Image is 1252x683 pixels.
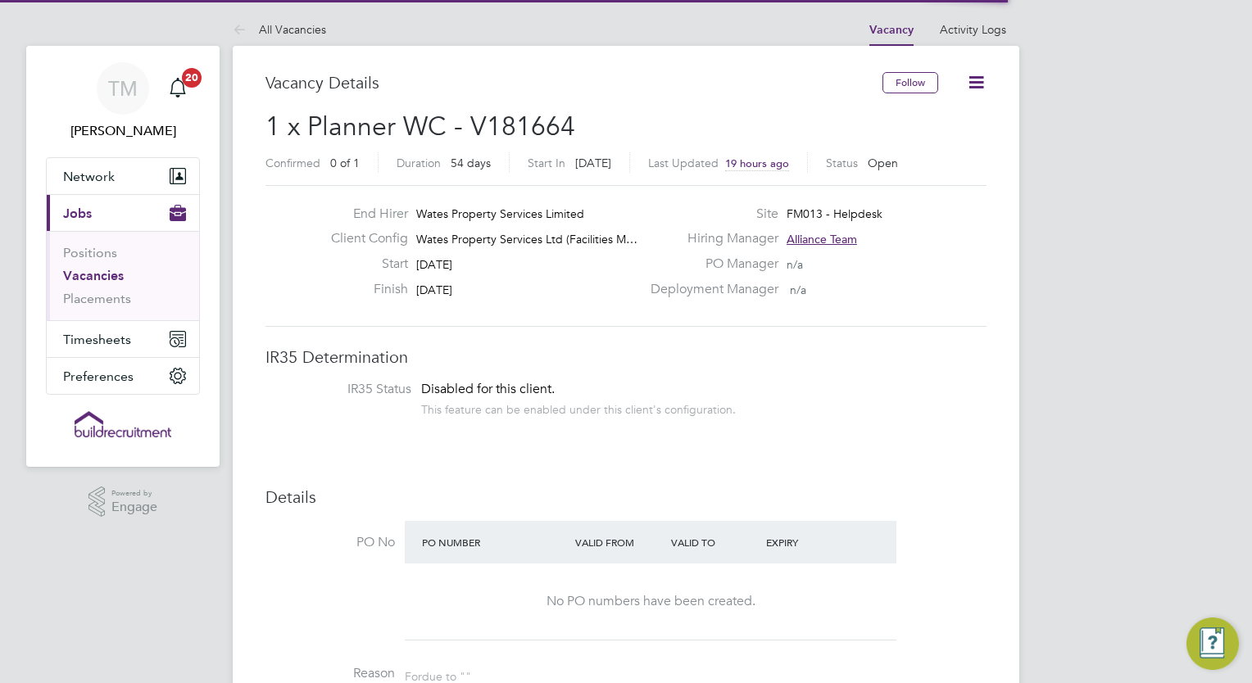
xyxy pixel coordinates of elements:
[421,381,555,397] span: Disabled for this client.
[88,486,158,518] a: Powered byEngage
[868,156,898,170] span: Open
[641,256,778,273] label: PO Manager
[63,332,131,347] span: Timesheets
[641,230,778,247] label: Hiring Manager
[47,158,199,194] button: Network
[111,486,157,500] span: Powered by
[869,23,914,37] a: Vacancy
[318,256,408,273] label: Start
[418,527,571,557] div: PO Number
[47,358,199,394] button: Preferences
[421,593,880,610] div: No PO numbers have been created.
[787,206,882,221] span: FM013 - Helpdesk
[47,231,199,320] div: Jobs
[318,206,408,223] label: End Hirer
[63,169,115,184] span: Network
[882,72,938,93] button: Follow
[47,195,199,231] button: Jobs
[182,68,202,88] span: 20
[75,411,171,437] img: buildrec-logo-retina.png
[421,398,736,417] div: This feature can be enabled under this client's configuration.
[63,206,92,221] span: Jobs
[416,283,452,297] span: [DATE]
[108,78,138,99] span: TM
[451,156,491,170] span: 54 days
[641,206,778,223] label: Site
[575,156,611,170] span: [DATE]
[63,268,124,283] a: Vacancies
[318,281,408,298] label: Finish
[63,369,134,384] span: Preferences
[571,527,667,557] div: Valid From
[265,72,882,93] h3: Vacancy Details
[47,321,199,357] button: Timesheets
[265,346,987,368] h3: IR35 Determination
[318,230,408,247] label: Client Config
[940,22,1006,37] a: Activity Logs
[46,121,200,141] span: Tom Morgan
[1186,617,1239,670] button: Engage Resource Center
[63,291,131,306] a: Placements
[330,156,360,170] span: 0 of 1
[282,381,411,398] label: IR35 Status
[725,156,789,170] span: 19 hours ago
[46,411,200,437] a: Go to home page
[63,245,117,260] a: Positions
[26,46,220,467] nav: Main navigation
[648,156,719,170] label: Last Updated
[762,527,858,557] div: Expiry
[265,156,320,170] label: Confirmed
[111,500,157,514] span: Engage
[265,486,987,508] h3: Details
[265,111,575,142] span: 1 x Planner WC - V181664
[46,62,200,141] a: TM[PERSON_NAME]
[265,665,395,682] label: Reason
[416,232,637,247] span: Wates Property Services Ltd (Facilities M…
[667,527,763,557] div: Valid To
[787,257,803,272] span: n/a
[528,156,565,170] label: Start In
[416,206,584,221] span: Wates Property Services Limited
[826,156,858,170] label: Status
[416,257,452,272] span: [DATE]
[790,283,806,297] span: n/a
[397,156,441,170] label: Duration
[641,281,778,298] label: Deployment Manager
[161,62,194,115] a: 20
[265,534,395,551] label: PO No
[787,232,857,247] span: Alliance Team
[233,22,326,37] a: All Vacancies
